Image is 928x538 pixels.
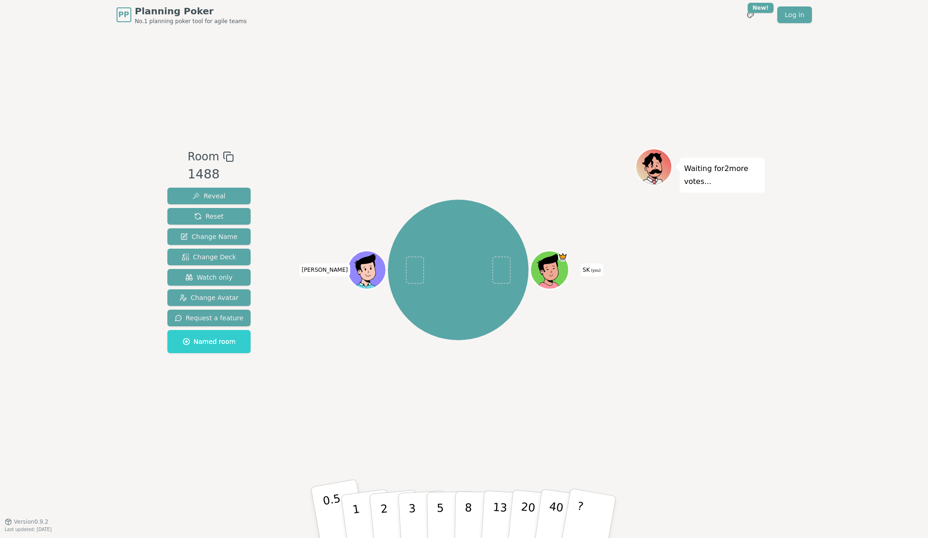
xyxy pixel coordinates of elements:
[135,18,247,25] span: No.1 planning poker tool for agile teams
[748,3,774,13] div: New!
[167,289,251,306] button: Change Avatar
[194,212,223,221] span: Reset
[188,148,219,165] span: Room
[117,5,247,25] a: PPPlanning PokerNo.1 planning poker tool for agile teams
[180,232,237,241] span: Change Name
[118,9,129,20] span: PP
[532,252,568,288] button: Click to change your avatar
[167,330,251,353] button: Named room
[167,208,251,225] button: Reset
[182,252,236,262] span: Change Deck
[580,263,603,276] span: Click to change your name
[167,310,251,326] button: Request a feature
[300,263,350,276] span: Click to change your name
[777,6,811,23] a: Log in
[135,5,247,18] span: Planning Poker
[167,269,251,286] button: Watch only
[742,6,759,23] button: New!
[175,313,244,323] span: Request a feature
[684,162,760,188] p: Waiting for 2 more votes...
[5,518,49,526] button: Version0.9.2
[192,191,225,201] span: Reveal
[179,293,239,302] span: Change Avatar
[590,269,601,273] span: (you)
[167,228,251,245] button: Change Name
[5,527,52,532] span: Last updated: [DATE]
[167,249,251,265] button: Change Deck
[167,188,251,204] button: Reveal
[14,518,49,526] span: Version 0.9.2
[188,165,234,184] div: 1488
[558,252,568,262] span: SK is the host
[185,273,233,282] span: Watch only
[183,337,236,346] span: Named room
